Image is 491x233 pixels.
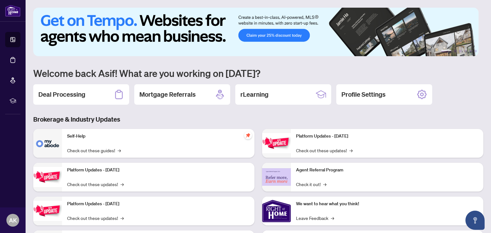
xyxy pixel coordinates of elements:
[121,214,124,222] span: →
[454,50,456,52] button: 2
[121,181,124,188] span: →
[139,90,196,99] h2: Mortgage Referrals
[244,132,252,139] span: pushpin
[262,133,291,153] img: Platform Updates - June 23, 2025
[33,201,62,221] img: Platform Updates - July 21, 2025
[341,90,386,99] h2: Profile Settings
[9,216,17,225] span: AK
[33,67,483,79] h1: Welcome back Asif! What are you working on [DATE]?
[296,214,334,222] a: Leave Feedback→
[262,168,291,186] img: Agent Referral Program
[474,50,477,52] button: 6
[5,5,20,17] img: logo
[349,147,353,154] span: →
[441,50,451,52] button: 1
[67,214,124,222] a: Check out these updates!→
[459,50,462,52] button: 3
[33,129,62,158] img: Self-Help
[67,133,249,140] p: Self-Help
[67,167,249,174] p: Platform Updates - [DATE]
[67,147,121,154] a: Check out these guides!→
[118,147,121,154] span: →
[33,167,62,187] img: Platform Updates - September 16, 2025
[296,181,326,188] a: Check it out!→
[331,214,334,222] span: →
[33,8,479,56] img: Slide 0
[262,197,291,225] img: We want to hear what you think!
[465,211,485,230] button: Open asap
[240,90,269,99] h2: rLearning
[323,181,326,188] span: →
[296,133,478,140] p: Platform Updates - [DATE]
[464,50,467,52] button: 4
[296,200,478,207] p: We want to hear what you think!
[38,90,85,99] h2: Deal Processing
[33,115,483,124] h3: Brokerage & Industry Updates
[67,181,124,188] a: Check out these updates!→
[296,167,478,174] p: Agent Referral Program
[296,147,353,154] a: Check out these updates!→
[469,50,472,52] button: 5
[67,200,249,207] p: Platform Updates - [DATE]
